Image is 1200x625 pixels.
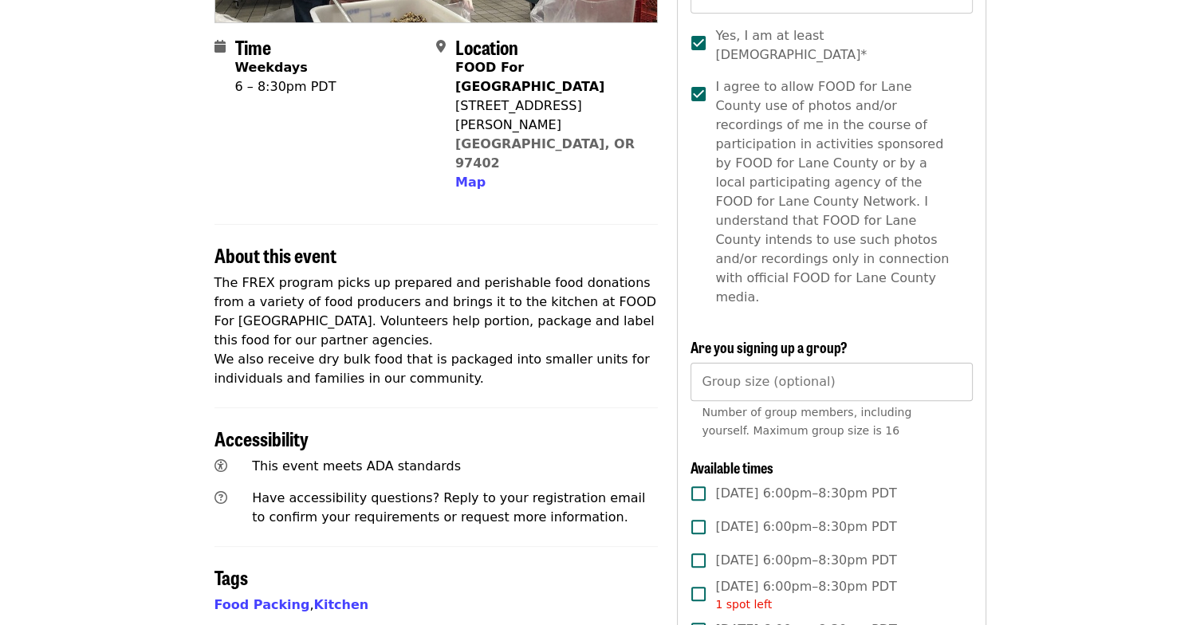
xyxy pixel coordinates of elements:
[214,424,309,452] span: Accessibility
[235,77,336,96] div: 6 – 8:30pm PDT
[715,577,896,613] span: [DATE] 6:00pm–8:30pm PDT
[702,406,911,437] span: Number of group members, including yourself. Maximum group size is 16
[214,39,226,54] i: calendar icon
[715,77,959,307] span: I agree to allow FOOD for Lane County use of photos and/or recordings of me in the course of part...
[715,26,959,65] span: Yes, I am at least [DEMOGRAPHIC_DATA]*
[455,60,604,94] strong: FOOD For [GEOGRAPHIC_DATA]
[214,563,248,591] span: Tags
[455,96,645,135] div: [STREET_ADDRESS][PERSON_NAME]
[214,241,336,269] span: About this event
[455,136,635,171] a: [GEOGRAPHIC_DATA], OR 97402
[690,457,773,478] span: Available times
[235,33,271,61] span: Time
[214,273,659,388] p: The FREX program picks up prepared and perishable food donations from a variety of food producers...
[252,490,645,525] span: Have accessibility questions? Reply to your registration email to confirm your requirements or re...
[690,363,972,401] input: [object Object]
[455,175,486,190] span: Map
[235,60,308,75] strong: Weekdays
[313,597,368,612] a: Kitchen
[214,597,310,612] a: Food Packing
[436,39,446,54] i: map-marker-alt icon
[455,173,486,192] button: Map
[715,598,772,611] span: 1 spot left
[214,597,314,612] span: ,
[715,551,896,570] span: [DATE] 6:00pm–8:30pm PDT
[715,517,896,537] span: [DATE] 6:00pm–8:30pm PDT
[455,33,518,61] span: Location
[214,490,227,505] i: question-circle icon
[715,484,896,503] span: [DATE] 6:00pm–8:30pm PDT
[214,458,227,474] i: universal-access icon
[690,336,848,357] span: Are you signing up a group?
[252,458,461,474] span: This event meets ADA standards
